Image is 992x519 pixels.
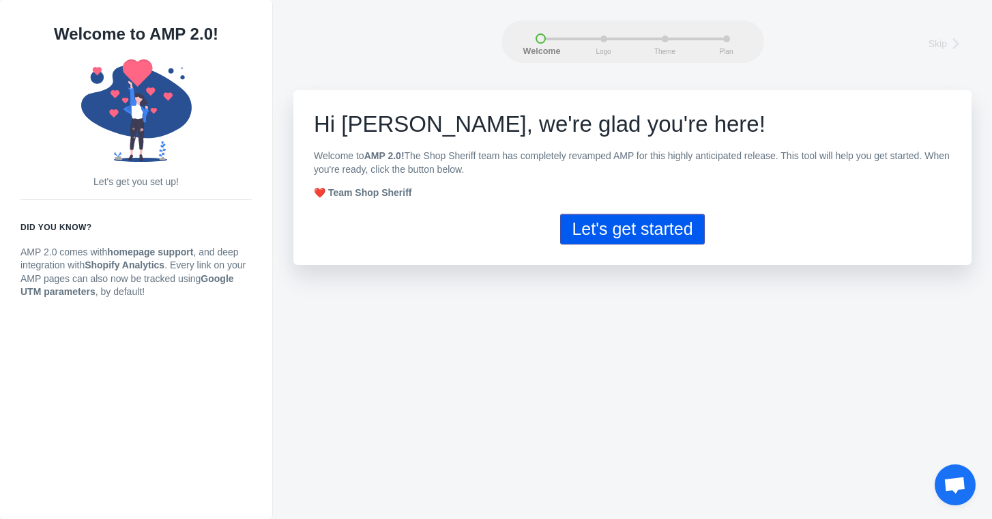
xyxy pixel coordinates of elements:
[710,48,744,55] span: Plan
[314,111,951,138] h1: e're glad you're here!
[364,150,405,161] b: AMP 2.0!
[20,20,252,48] h1: Welcome to AMP 2.0!
[935,464,976,505] div: Open chat
[107,247,193,257] strong: homepage support
[20,176,252,189] p: Let's get you set up!
[523,47,557,57] span: Welcome
[20,246,252,299] p: AMP 2.0 comes with , and deep integration with . Every link on your AMP pages can also now be tra...
[314,111,555,137] span: Hi [PERSON_NAME], w
[20,273,234,298] strong: Google UTM parameters
[587,48,621,55] span: Logo
[929,33,968,52] a: Skip
[929,37,947,51] span: Skip
[560,214,704,244] button: Let's get started
[85,259,164,270] strong: Shopify Analytics
[648,48,682,55] span: Theme
[20,221,252,234] h6: Did you know?
[314,150,951,176] p: Welcome to The Shop Sheriff team has completely revamped AMP for this highly anticipated release....
[314,187,412,198] strong: ❤️ Team Shop Sheriff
